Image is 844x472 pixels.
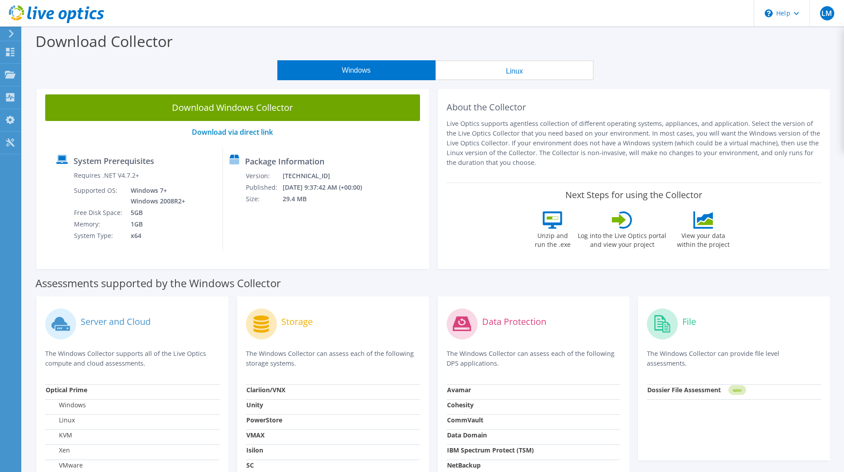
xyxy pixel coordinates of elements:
[277,60,436,80] button: Windows
[74,218,124,230] td: Memory:
[447,431,487,439] strong: Data Domain
[46,416,75,425] label: Linux
[682,317,696,326] label: File
[282,170,374,182] td: [TECHNICAL_ID]
[246,416,282,424] strong: PowerStore
[246,446,263,454] strong: Isilon
[447,401,474,409] strong: Cohesity
[282,182,374,193] td: [DATE] 9:37:42 AM (+00:00)
[46,431,72,440] label: KVM
[820,6,834,20] span: LM
[246,401,263,409] strong: Unity
[245,157,324,166] label: Package Information
[447,386,471,394] strong: Avamar
[447,102,821,113] h2: About the Collector
[81,317,151,326] label: Server and Cloud
[124,207,187,218] td: 5GB
[35,279,281,288] label: Assessments supported by the Windows Collector
[447,461,481,469] strong: NetBackup
[74,230,124,242] td: System Type:
[192,127,273,137] a: Download via direct link
[245,182,282,193] td: Published:
[46,446,70,455] label: Xen
[246,386,285,394] strong: Clariion/VNX
[245,170,282,182] td: Version:
[647,349,821,368] p: The Windows Collector can provide file level assessments.
[447,446,534,454] strong: IBM Spectrum Protect (TSM)
[246,431,264,439] strong: VMAX
[35,31,173,51] label: Download Collector
[124,230,187,242] td: x64
[74,171,139,180] label: Requires .NET V4.7.2+
[45,349,219,368] p: The Windows Collector supports all of the Live Optics compute and cloud assessments.
[447,119,821,168] p: Live Optics supports agentless collection of different operating systems, appliances, and applica...
[246,461,254,469] strong: SC
[482,317,546,326] label: Data Protection
[447,416,483,424] strong: CommVault
[124,218,187,230] td: 1GB
[765,9,773,17] svg: \n
[565,190,702,200] label: Next Steps for using the Collector
[647,386,721,394] strong: Dossier File Assessment
[74,156,154,165] label: System Prerequisites
[436,60,594,80] button: Linux
[733,388,742,393] tspan: NEW!
[124,185,187,207] td: Windows 7+ Windows 2008R2+
[74,207,124,218] td: Free Disk Space:
[577,229,667,249] label: Log into the Live Optics portal and view your project
[282,193,374,205] td: 29.4 MB
[532,229,573,249] label: Unzip and run the .exe
[671,229,735,249] label: View your data within the project
[46,401,86,410] label: Windows
[281,317,313,326] label: Storage
[46,461,83,470] label: VMware
[245,193,282,205] td: Size:
[46,386,87,394] strong: Optical Prime
[74,185,124,207] td: Supported OS:
[246,349,420,368] p: The Windows Collector can assess each of the following storage systems.
[447,349,621,368] p: The Windows Collector can assess each of the following DPS applications.
[45,94,420,121] a: Download Windows Collector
